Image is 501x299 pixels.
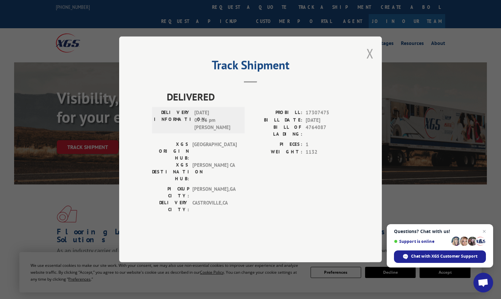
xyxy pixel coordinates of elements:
span: 17307475 [306,109,349,117]
label: PROBILL: [250,109,302,117]
h2: Track Shipment [152,60,349,73]
span: [PERSON_NAME] , GA [192,186,237,200]
span: 4764087 [306,124,349,138]
label: XGS DESTINATION HUB: [152,162,189,182]
span: [DATE] 07:06 pm [PERSON_NAME] [194,109,239,132]
label: PIECES: [250,141,302,149]
span: [PERSON_NAME] CA [192,162,237,182]
span: 1 [306,141,349,149]
span: 1132 [306,148,349,156]
label: XGS ORIGIN HUB: [152,141,189,162]
button: Close modal [366,45,374,62]
span: [GEOGRAPHIC_DATA] [192,141,237,162]
span: Support is online [394,239,449,244]
span: DELIVERED [167,90,349,104]
span: CASTROVILLE , CA [192,200,237,213]
span: [DATE] [306,117,349,124]
span: Questions? Chat with us! [394,229,486,234]
div: Open chat [473,273,493,292]
span: Close chat [480,227,488,235]
label: PICKUP CITY: [152,186,189,200]
label: WEIGHT: [250,148,302,156]
div: Chat with XGS Customer Support [394,250,486,263]
label: BILL DATE: [250,117,302,124]
label: DELIVERY CITY: [152,200,189,213]
span: Chat with XGS Customer Support [411,253,477,259]
label: BILL OF LADING: [250,124,302,138]
label: DELIVERY INFORMATION: [154,109,191,132]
